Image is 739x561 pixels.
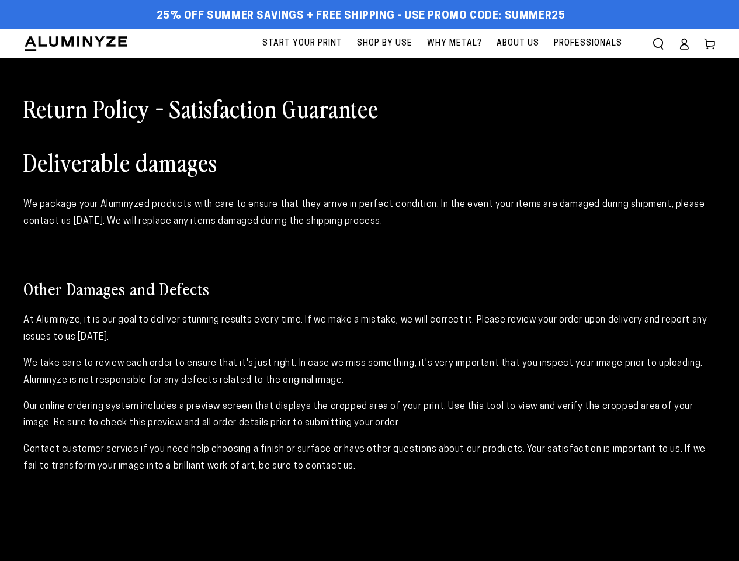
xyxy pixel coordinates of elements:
summary: Search our site [646,31,671,57]
span: 25% off Summer Savings + Free Shipping - Use Promo Code: SUMMER25 [157,10,565,23]
a: About Us [491,29,545,58]
h1: Return Policy - Satisfaction Guarantee [23,93,716,123]
a: Professionals [548,29,628,58]
span: Other Damages and Defects [23,277,210,299]
p: We take care to review each order to ensure that it's just right. In case we miss something, it's... [23,355,716,389]
span: Start Your Print [262,36,342,51]
p: Our online ordering system includes a preview screen that displays the cropped area of your print... [23,399,716,432]
a: Shop By Use [351,29,418,58]
img: Aluminyze [23,35,129,53]
p: Contact customer service if you need help choosing a finish or surface or have other questions ab... [23,441,716,475]
span: Why Metal? [427,36,482,51]
span: About Us [497,36,539,51]
a: Start Your Print [256,29,348,58]
div: We package your Aluminyzed products with care to ensure that they arrive in perfect condition. In... [23,196,716,230]
span: Professionals [554,36,622,51]
h1: Deliverable damages [23,147,716,177]
a: Why Metal? [421,29,488,58]
span: Shop By Use [357,36,412,51]
p: At Aluminyze, it is our goal to deliver stunning results every time. If we make a mistake, we wil... [23,312,716,346]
